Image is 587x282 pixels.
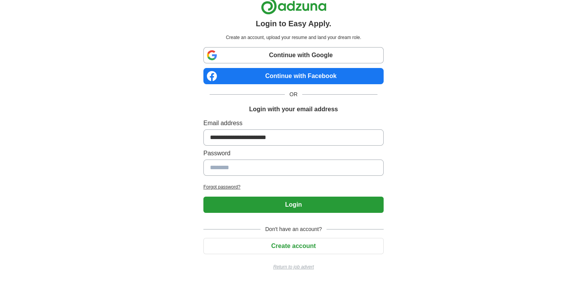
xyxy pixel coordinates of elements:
[203,47,384,63] a: Continue with Google
[203,149,384,158] label: Password
[203,263,384,270] a: Return to job advert
[203,238,384,254] button: Create account
[256,18,332,29] h1: Login to Easy Apply.
[205,34,382,41] p: Create an account, upload your resume and land your dream role.
[285,90,302,99] span: OR
[203,197,384,213] button: Login
[249,105,338,114] h1: Login with your email address
[203,183,384,190] a: Forgot password?
[203,68,384,84] a: Continue with Facebook
[203,119,384,128] label: Email address
[261,225,326,233] span: Don't have an account?
[203,243,384,249] a: Create account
